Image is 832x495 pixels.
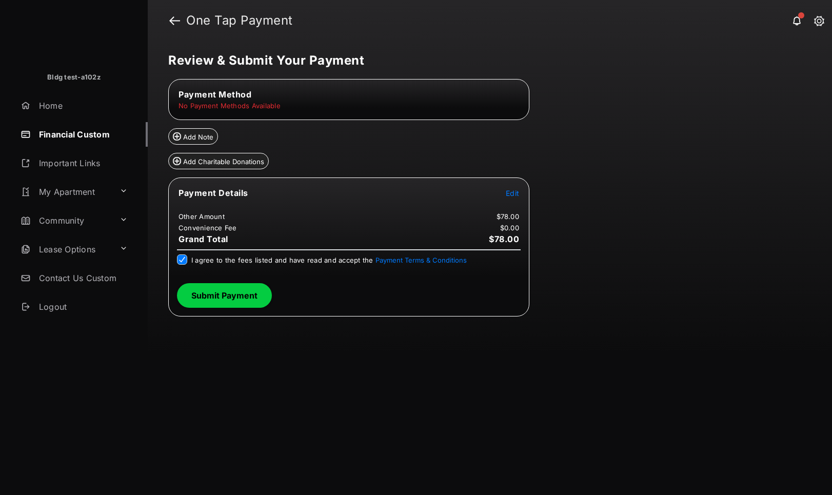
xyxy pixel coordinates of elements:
[179,89,251,100] span: Payment Method
[191,256,467,264] span: I agree to the fees listed and have read and accept the
[375,256,467,264] button: I agree to the fees listed and have read and accept the
[16,237,115,262] a: Lease Options
[168,128,218,145] button: Add Note
[179,234,228,244] span: Grand Total
[496,212,520,221] td: $78.00
[47,72,101,83] p: Bldg test-a102z
[16,151,132,175] a: Important Links
[16,93,148,118] a: Home
[177,283,272,308] button: Submit Payment
[168,54,803,67] h5: Review & Submit Your Payment
[16,208,115,233] a: Community
[16,180,115,204] a: My Apartment
[168,153,269,169] button: Add Charitable Donations
[489,234,519,244] span: $78.00
[16,122,148,147] a: Financial Custom
[506,188,519,198] button: Edit
[16,294,148,319] a: Logout
[506,189,519,197] span: Edit
[178,101,281,110] td: No Payment Methods Available
[186,14,293,27] strong: One Tap Payment
[16,266,148,290] a: Contact Us Custom
[178,223,237,232] td: Convenience Fee
[500,223,520,232] td: $0.00
[179,188,248,198] span: Payment Details
[178,212,225,221] td: Other Amount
